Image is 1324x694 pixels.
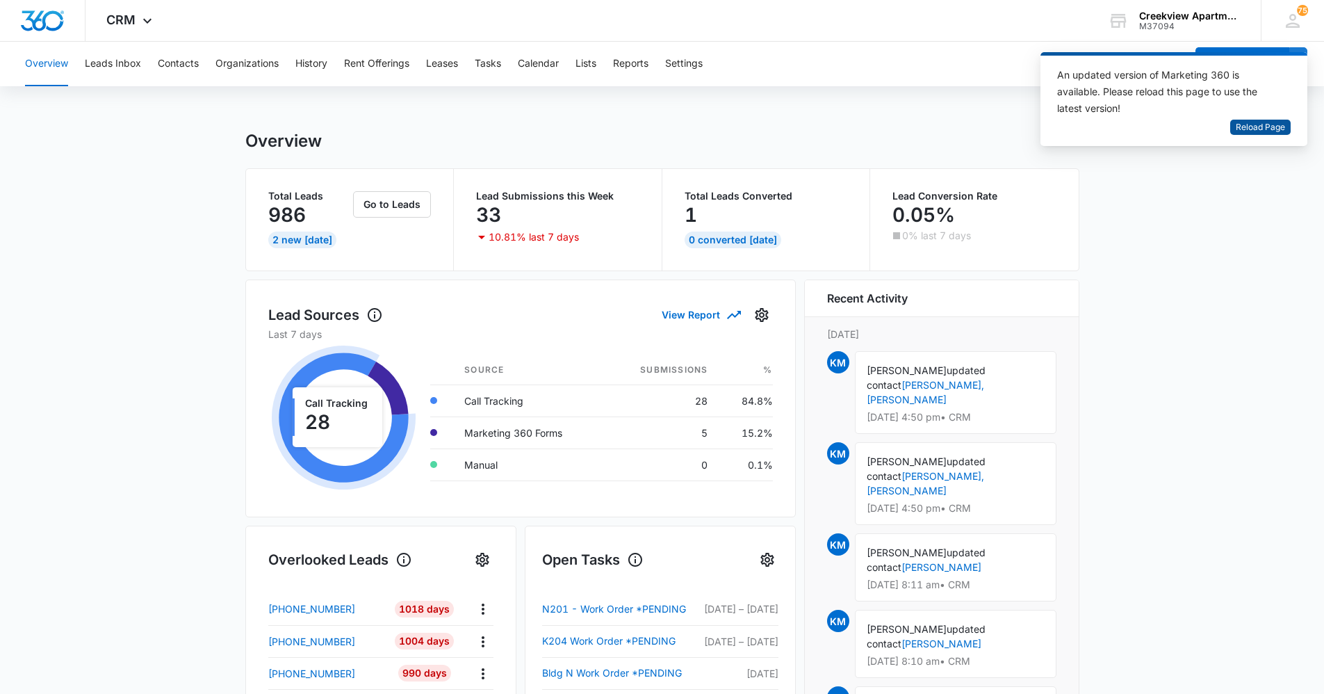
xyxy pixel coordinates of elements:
a: [PERSON_NAME] [901,638,981,649]
span: [PERSON_NAME] [867,455,947,467]
a: [PHONE_NUMBER] [268,634,385,649]
button: Overview [25,42,68,86]
span: KM [827,610,849,632]
a: [PHONE_NUMBER] [268,602,385,616]
button: Settings [756,549,778,571]
p: [DATE] 8:11 am • CRM [867,580,1045,590]
a: Bldg N Work Order *PENDING [542,665,698,681]
button: Rent Offerings [344,42,409,86]
a: [PERSON_NAME], [PERSON_NAME] [867,470,984,497]
p: [DATE] [698,666,778,681]
span: KM [827,351,849,373]
p: Total Leads Converted [685,191,848,201]
div: 1004 Days [395,633,454,649]
p: 1 [685,204,697,226]
th: % [719,355,772,385]
h1: Lead Sources [268,305,383,325]
th: Submissions [605,355,719,385]
button: Leases [426,42,458,86]
span: 75 [1297,5,1308,16]
p: [PHONE_NUMBER] [268,602,355,616]
p: [DATE] – [DATE] [698,602,778,616]
button: Go to Leads [353,191,431,218]
div: 990 Days [398,665,451,681]
td: 15.2% [719,417,772,449]
p: [DATE] 8:10 am • CRM [867,656,1045,666]
button: Actions [472,598,493,620]
button: Lists [575,42,596,86]
div: 0 Converted [DATE] [685,232,781,248]
p: Last 7 days [268,327,773,341]
button: History [295,42,327,86]
p: [DATE] [827,327,1056,341]
div: 1018 Days [395,601,454,618]
p: 0% last 7 days [902,231,971,241]
h1: Open Tasks [542,549,644,570]
span: [PERSON_NAME] [867,623,947,635]
div: account name [1139,10,1241,22]
td: 28 [605,385,719,417]
a: [PERSON_NAME], [PERSON_NAME] [867,379,984,405]
th: Source [453,355,605,385]
button: View Report [662,302,739,327]
a: N201 - Work Order *PENDING [542,601,698,618]
td: 84.8% [719,385,772,417]
td: Marketing 360 Forms [453,417,605,449]
span: [PERSON_NAME] [867,364,947,376]
a: [PERSON_NAME] [901,561,981,573]
td: Call Tracking [453,385,605,417]
div: account id [1139,22,1241,31]
p: Total Leads [268,191,351,201]
p: Lead Conversion Rate [892,191,1056,201]
span: [PERSON_NAME] [867,547,947,558]
button: Reload Page [1230,120,1291,136]
h1: Overlooked Leads [268,549,412,570]
p: [PHONE_NUMBER] [268,634,355,649]
button: Add Contact [1195,47,1289,81]
a: [PHONE_NUMBER] [268,666,385,681]
td: 0.1% [719,449,772,481]
button: Leads Inbox [85,42,141,86]
button: Actions [472,631,493,652]
span: CRM [106,13,136,27]
p: 33 [476,204,501,226]
span: Reload Page [1236,121,1285,134]
button: Calendar [518,42,559,86]
p: [PHONE_NUMBER] [268,666,355,681]
p: [DATE] – [DATE] [698,634,778,649]
a: K204 Work Order *PENDING [542,633,698,649]
button: Contacts [158,42,199,86]
td: 0 [605,449,719,481]
p: 986 [268,204,306,226]
button: Tasks [475,42,501,86]
button: Organizations [215,42,279,86]
td: 5 [605,417,719,449]
p: [DATE] 4:50 pm • CRM [867,503,1045,513]
div: 2 New [DATE] [268,232,336,248]
button: Settings [665,42,703,86]
span: KM [827,533,849,556]
td: Manual [453,449,605,481]
button: Settings [471,549,493,571]
p: [DATE] 4:50 pm • CRM [867,412,1045,422]
h6: Recent Activity [827,290,908,307]
div: notifications count [1297,5,1308,16]
span: KM [827,442,849,465]
p: 0.05% [892,204,955,226]
a: Go to Leads [353,198,431,210]
button: Settings [751,304,773,326]
div: An updated version of Marketing 360 is available. Please reload this page to use the latest version! [1057,67,1274,117]
h1: Overview [245,131,322,152]
p: Lead Submissions this Week [476,191,639,201]
button: Reports [613,42,648,86]
p: 10.81% last 7 days [489,232,579,242]
button: Actions [472,663,493,684]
